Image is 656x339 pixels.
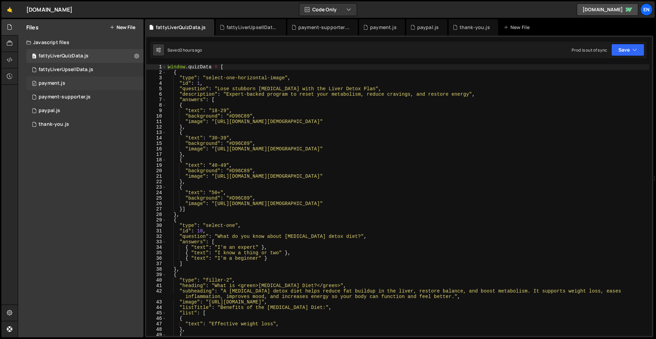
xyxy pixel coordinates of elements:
div: payment-supporter.js [298,24,350,31]
div: 21 [146,174,166,179]
div: 2 [146,70,166,75]
div: 2 hours ago [180,47,202,53]
div: 26 [146,201,166,206]
div: 11 [146,119,166,124]
div: 46 [146,316,166,321]
button: Save [611,44,644,56]
div: 25 [146,195,166,201]
div: 17 [146,152,166,157]
div: 39 [146,272,166,277]
div: 43 [146,299,166,305]
div: 15 [146,141,166,146]
div: 3 [146,75,166,81]
div: 16956/46566.js [26,49,143,63]
div: thank-you.js [460,24,490,31]
div: 42 [146,288,166,299]
div: 44 [146,305,166,310]
div: 24 [146,190,166,195]
div: 48 [146,327,166,332]
div: 16956/46565.js [26,63,143,77]
div: 13 [146,130,166,135]
div: 6 [146,92,166,97]
span: 0 [32,54,36,59]
div: New File [504,24,532,31]
div: fattyLiverUpsellData.js [39,67,93,73]
div: 40 [146,277,166,283]
div: 47 [146,321,166,327]
div: 16956/46524.js [26,118,143,131]
div: paypal.js [39,108,60,114]
div: Prod is out of sync [572,47,607,53]
a: 🤙 [1,1,18,18]
div: 5 [146,86,166,92]
div: 34 [146,245,166,250]
div: [DOMAIN_NAME] [26,5,72,14]
div: 16956/46550.js [26,104,143,118]
div: 32 [146,234,166,239]
div: 33 [146,239,166,245]
div: 29 [146,217,166,223]
div: 30 [146,223,166,228]
button: New File [110,25,135,30]
div: Saved [167,47,202,53]
div: 37 [146,261,166,267]
a: En [640,3,653,16]
div: 20 [146,168,166,174]
div: 16956/46551.js [26,77,143,90]
div: fattyLiverUpsellData.js [227,24,278,31]
div: 16956/46552.js [26,90,143,104]
div: 38 [146,267,166,272]
div: fattyLiverQuizData.js [156,24,206,31]
div: 28 [146,212,166,217]
div: 23 [146,185,166,190]
div: 16 [146,146,166,152]
div: 7 [146,97,166,103]
div: 12 [146,124,166,130]
div: 41 [146,283,166,288]
div: 4 [146,81,166,86]
span: 0 [32,81,36,87]
div: 19 [146,163,166,168]
div: 14 [146,135,166,141]
div: 10 [146,113,166,119]
div: 22 [146,179,166,185]
div: thank-you.js [39,121,69,127]
button: Code Only [299,3,357,16]
div: 31 [146,228,166,234]
div: 9 [146,108,166,113]
div: 18 [146,157,166,163]
a: [DOMAIN_NAME] [577,3,638,16]
div: payment.js [370,24,397,31]
div: paypal.js [417,24,439,31]
div: fattyLiverQuizData.js [39,53,88,59]
div: 45 [146,310,166,316]
div: 49 [146,332,166,338]
h2: Files [26,24,39,31]
div: 35 [146,250,166,256]
div: payment-supporter.js [39,94,91,100]
div: Javascript files [18,36,143,49]
div: 8 [146,103,166,108]
div: 27 [146,206,166,212]
div: 1 [146,64,166,70]
div: payment.js [39,80,65,86]
div: 36 [146,256,166,261]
